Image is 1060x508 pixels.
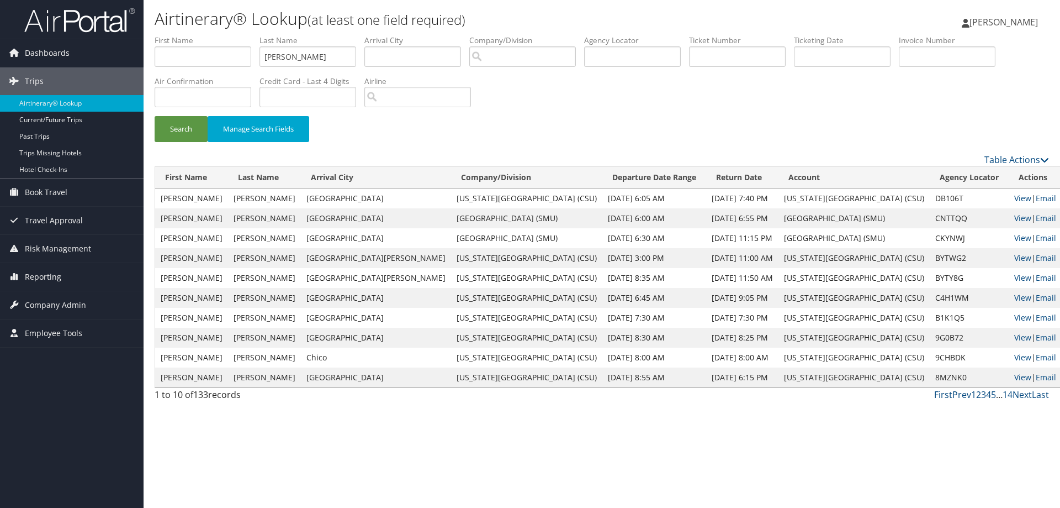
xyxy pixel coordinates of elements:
[451,348,602,368] td: [US_STATE][GEOGRAPHIC_DATA] (CSU)
[602,188,706,208] td: [DATE] 6:05 AM
[706,188,778,208] td: [DATE] 7:40 PM
[794,35,899,46] label: Ticketing Date
[155,268,228,288] td: [PERSON_NAME]
[996,389,1003,401] span: …
[228,228,301,248] td: [PERSON_NAME]
[301,188,451,208] td: [GEOGRAPHIC_DATA]
[706,208,778,228] td: [DATE] 6:55 PM
[155,308,228,328] td: [PERSON_NAME]
[155,7,751,30] h1: Airtinerary® Lookup
[301,167,451,188] th: Arrival City: activate to sort column ascending
[962,6,1049,39] a: [PERSON_NAME]
[469,35,584,46] label: Company/Division
[451,328,602,348] td: [US_STATE][GEOGRAPHIC_DATA] (CSU)
[930,208,1009,228] td: CNTTQQ
[930,167,1009,188] th: Agency Locator: activate to sort column ascending
[1014,193,1031,203] a: View
[1014,213,1031,223] a: View
[986,389,991,401] a: 4
[1014,372,1031,383] a: View
[969,16,1038,28] span: [PERSON_NAME]
[952,389,971,401] a: Prev
[301,328,451,348] td: [GEOGRAPHIC_DATA]
[301,348,451,368] td: Chico
[706,248,778,268] td: [DATE] 11:00 AM
[602,348,706,368] td: [DATE] 8:00 AM
[208,116,309,142] button: Manage Search Fields
[228,268,301,288] td: [PERSON_NAME]
[228,348,301,368] td: [PERSON_NAME]
[364,76,479,87] label: Airline
[930,308,1009,328] td: B1K1Q5
[193,389,208,401] span: 133
[1036,193,1056,203] a: Email
[778,308,930,328] td: [US_STATE][GEOGRAPHIC_DATA] (CSU)
[778,268,930,288] td: [US_STATE][GEOGRAPHIC_DATA] (CSU)
[301,248,451,268] td: [GEOGRAPHIC_DATA][PERSON_NAME]
[301,308,451,328] td: [GEOGRAPHIC_DATA]
[228,368,301,387] td: [PERSON_NAME]
[451,167,602,188] th: Company/Division
[301,268,451,288] td: [GEOGRAPHIC_DATA][PERSON_NAME]
[155,348,228,368] td: [PERSON_NAME]
[1014,233,1031,243] a: View
[934,389,952,401] a: First
[584,35,689,46] label: Agency Locator
[689,35,794,46] label: Ticket Number
[451,368,602,387] td: [US_STATE][GEOGRAPHIC_DATA] (CSU)
[451,228,602,248] td: [GEOGRAPHIC_DATA] (SMU)
[1036,372,1056,383] a: Email
[778,248,930,268] td: [US_STATE][GEOGRAPHIC_DATA] (CSU)
[155,248,228,268] td: [PERSON_NAME]
[155,368,228,387] td: [PERSON_NAME]
[451,268,602,288] td: [US_STATE][GEOGRAPHIC_DATA] (CSU)
[228,188,301,208] td: [PERSON_NAME]
[602,208,706,228] td: [DATE] 6:00 AM
[228,308,301,328] td: [PERSON_NAME]
[155,35,259,46] label: First Name
[155,188,228,208] td: [PERSON_NAME]
[778,368,930,387] td: [US_STATE][GEOGRAPHIC_DATA] (CSU)
[364,35,469,46] label: Arrival City
[1036,332,1056,343] a: Email
[25,291,86,319] span: Company Admin
[971,389,976,401] a: 1
[1036,253,1056,263] a: Email
[706,167,778,188] th: Return Date: activate to sort column ascending
[930,328,1009,348] td: 9G0B72
[25,207,83,234] span: Travel Approval
[259,35,364,46] label: Last Name
[602,248,706,268] td: [DATE] 3:00 PM
[451,308,602,328] td: [US_STATE][GEOGRAPHIC_DATA] (CSU)
[899,35,1004,46] label: Invoice Number
[930,248,1009,268] td: BYTWG2
[259,76,364,87] label: Credit Card - Last 4 Digits
[301,288,451,308] td: [GEOGRAPHIC_DATA]
[1014,292,1031,303] a: View
[706,228,778,248] td: [DATE] 11:15 PM
[308,11,465,29] small: (at least one field required)
[1013,389,1032,401] a: Next
[155,288,228,308] td: [PERSON_NAME]
[25,179,67,206] span: Book Travel
[706,348,778,368] td: [DATE] 8:00 AM
[228,288,301,308] td: [PERSON_NAME]
[155,116,208,142] button: Search
[451,288,602,308] td: [US_STATE][GEOGRAPHIC_DATA] (CSU)
[602,228,706,248] td: [DATE] 6:30 AM
[1036,213,1056,223] a: Email
[706,328,778,348] td: [DATE] 8:25 PM
[602,368,706,387] td: [DATE] 8:55 AM
[228,208,301,228] td: [PERSON_NAME]
[1036,292,1056,303] a: Email
[155,167,228,188] th: First Name: activate to sort column ascending
[1032,389,1049,401] a: Last
[301,208,451,228] td: [GEOGRAPHIC_DATA]
[1014,273,1031,283] a: View
[930,188,1009,208] td: DB106T
[301,228,451,248] td: [GEOGRAPHIC_DATA]
[981,389,986,401] a: 3
[1036,273,1056,283] a: Email
[602,268,706,288] td: [DATE] 8:35 AM
[228,328,301,348] td: [PERSON_NAME]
